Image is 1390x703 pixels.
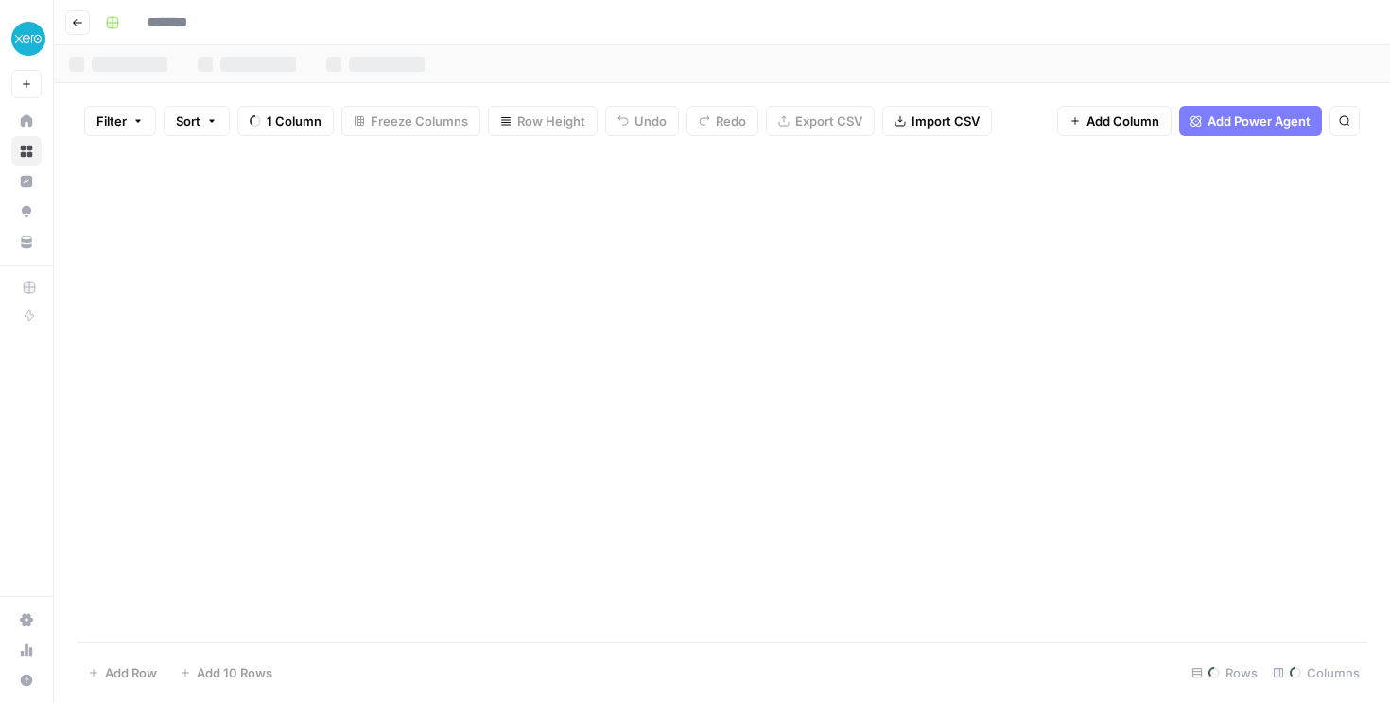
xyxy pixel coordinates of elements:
[686,106,758,136] button: Redo
[237,106,334,136] button: 1 Column
[168,658,284,688] button: Add 10 Rows
[1057,106,1172,136] button: Add Column
[105,663,157,682] span: Add Row
[882,106,992,136] button: Import CSV
[11,15,42,62] button: Workspace: XeroOps
[605,106,679,136] button: Undo
[1086,111,1159,130] span: Add Column
[11,227,42,257] a: Your Data
[517,111,585,130] span: Row Height
[912,111,980,130] span: Import CSV
[96,111,127,130] span: Filter
[1179,106,1322,136] button: Add Power Agent
[11,136,42,166] a: Browse
[197,663,272,682] span: Add 10 Rows
[1265,658,1367,688] div: Columns
[84,106,156,136] button: Filter
[766,106,875,136] button: Export CSV
[11,665,42,695] button: Help + Support
[176,111,200,130] span: Sort
[164,106,230,136] button: Sort
[11,605,42,635] a: Settings
[11,106,42,136] a: Home
[267,111,321,130] span: 1 Column
[1208,111,1311,130] span: Add Power Agent
[716,111,746,130] span: Redo
[1184,658,1265,688] div: Rows
[488,106,598,136] button: Row Height
[795,111,862,130] span: Export CSV
[11,166,42,197] a: Insights
[77,658,168,688] button: Add Row
[11,635,42,665] a: Usage
[341,106,480,136] button: Freeze Columns
[11,197,42,227] a: Opportunities
[11,22,45,56] img: XeroOps Logo
[634,111,667,130] span: Undo
[371,111,468,130] span: Freeze Columns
